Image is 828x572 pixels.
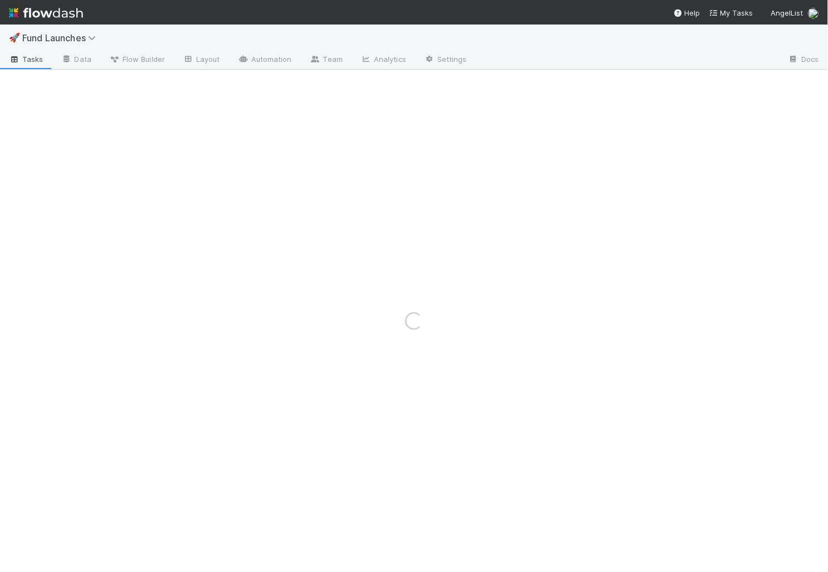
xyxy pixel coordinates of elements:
div: Help [674,7,700,18]
a: Layout [174,51,229,69]
span: 🚀 [9,33,20,42]
span: AngelList [771,8,803,17]
span: Tasks [9,54,43,65]
img: logo-inverted-e16ddd16eac7371096b0.svg [9,3,83,22]
a: Docs [780,51,828,69]
img: avatar_7e1c67d1-c55a-4d71-9394-c171c6adeb61.png [808,8,819,19]
a: Analytics [352,51,415,69]
span: Fund Launches [22,32,101,43]
a: Automation [229,51,301,69]
a: Team [301,51,352,69]
a: Settings [415,51,476,69]
span: Flow Builder [109,54,165,65]
a: Flow Builder [100,51,174,69]
a: My Tasks [709,7,753,18]
span: My Tasks [709,8,753,17]
a: Data [52,51,100,69]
